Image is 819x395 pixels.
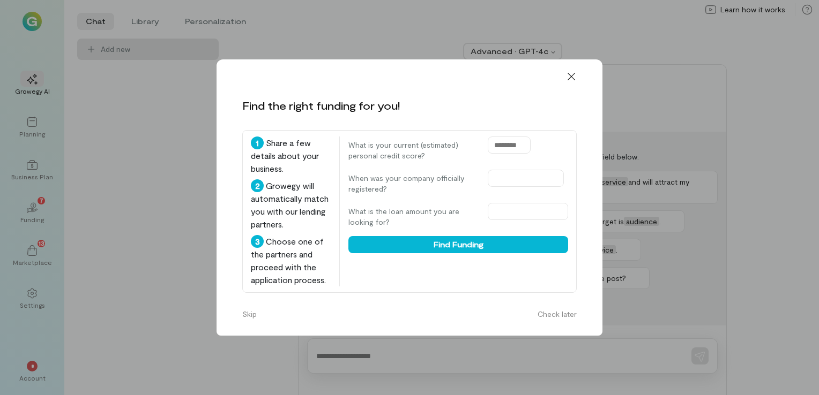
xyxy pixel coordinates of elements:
[348,173,477,194] label: When was your company officially registered?
[251,179,264,192] div: 2
[531,306,583,323] button: Check later
[251,179,331,231] div: Growegy will automatically match you with our lending partners.
[348,140,477,161] label: What is your current (estimated) personal credit score?
[251,235,331,286] div: Choose one of the partners and proceed with the application process.
[348,236,568,253] button: Find Funding
[251,136,264,149] div: 1
[236,306,263,323] button: Skip
[348,206,477,227] label: What is the loan amount you are looking for?
[251,235,264,248] div: 3
[242,98,400,113] div: Find the right funding for you!
[251,136,331,175] div: Share a few details about your business.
